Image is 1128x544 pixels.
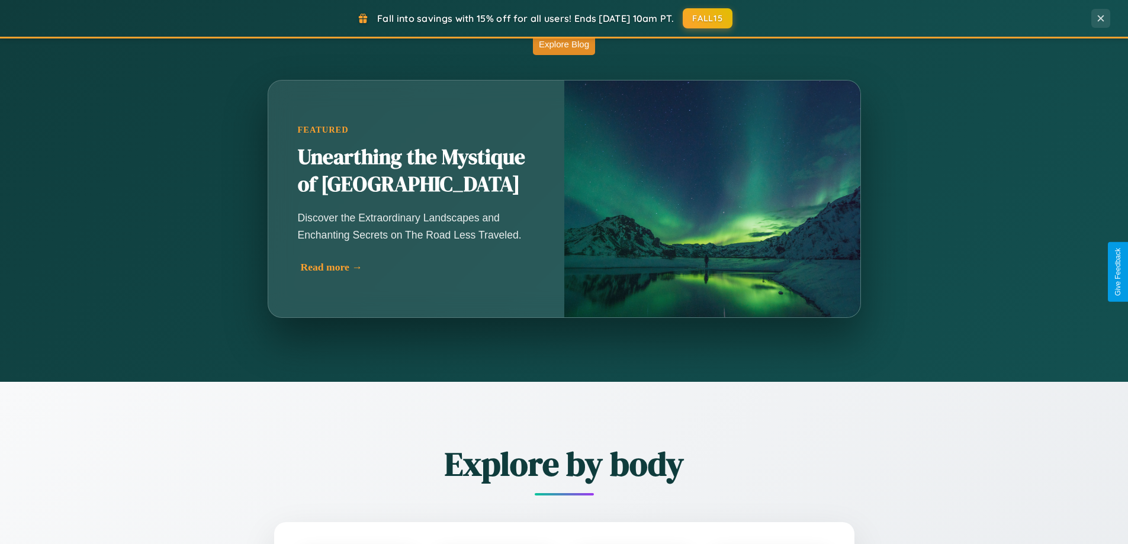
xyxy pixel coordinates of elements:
[209,441,920,487] h2: Explore by body
[298,125,535,135] div: Featured
[1114,248,1122,296] div: Give Feedback
[298,144,535,198] h2: Unearthing the Mystique of [GEOGRAPHIC_DATA]
[533,33,595,55] button: Explore Blog
[298,210,535,243] p: Discover the Extraordinary Landscapes and Enchanting Secrets on The Road Less Traveled.
[683,8,732,28] button: FALL15
[377,12,674,24] span: Fall into savings with 15% off for all users! Ends [DATE] 10am PT.
[301,261,538,273] div: Read more →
